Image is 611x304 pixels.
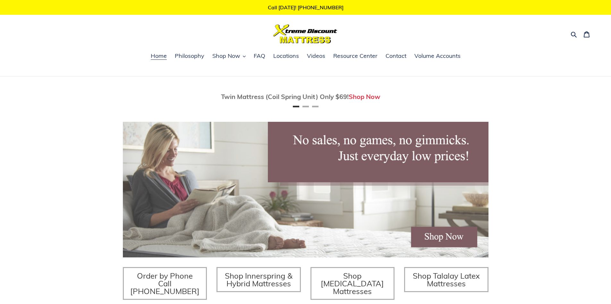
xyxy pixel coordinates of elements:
span: FAQ [254,52,265,60]
a: Shop Now [349,93,380,101]
span: Resource Center [333,52,378,60]
a: Volume Accounts [411,51,464,61]
a: Shop [MEDICAL_DATA] Mattresses [310,267,395,300]
span: Home [151,52,167,60]
span: Twin Mattress (Coil Spring Unit) Only $69! [221,93,349,101]
a: Shop Talalay Latex Mattresses [404,267,488,292]
span: Shop Now [212,52,240,60]
span: Contact [386,52,406,60]
span: Philosophy [175,52,204,60]
button: Page 1 [293,106,299,107]
a: Order by Phone Call [PHONE_NUMBER] [123,267,207,300]
button: Page 2 [302,106,309,107]
a: Contact [382,51,410,61]
button: Shop Now [209,51,249,61]
button: Page 3 [312,106,318,107]
span: Shop Innerspring & Hybrid Mattresses [225,271,293,288]
img: Xtreme Discount Mattress [273,24,337,43]
a: Philosophy [172,51,208,61]
span: Volume Accounts [414,52,461,60]
a: Resource Center [330,51,381,61]
span: Order by Phone Call [PHONE_NUMBER] [130,271,199,296]
a: Videos [304,51,328,61]
a: Locations [270,51,302,61]
img: herobannermay2022-1652879215306_1200x.jpg [123,122,488,257]
span: Videos [307,52,325,60]
span: Locations [273,52,299,60]
span: Shop [MEDICAL_DATA] Mattresses [321,271,384,296]
a: Shop Innerspring & Hybrid Mattresses [216,267,301,292]
a: Home [148,51,170,61]
a: FAQ [250,51,268,61]
span: Shop Talalay Latex Mattresses [413,271,480,288]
